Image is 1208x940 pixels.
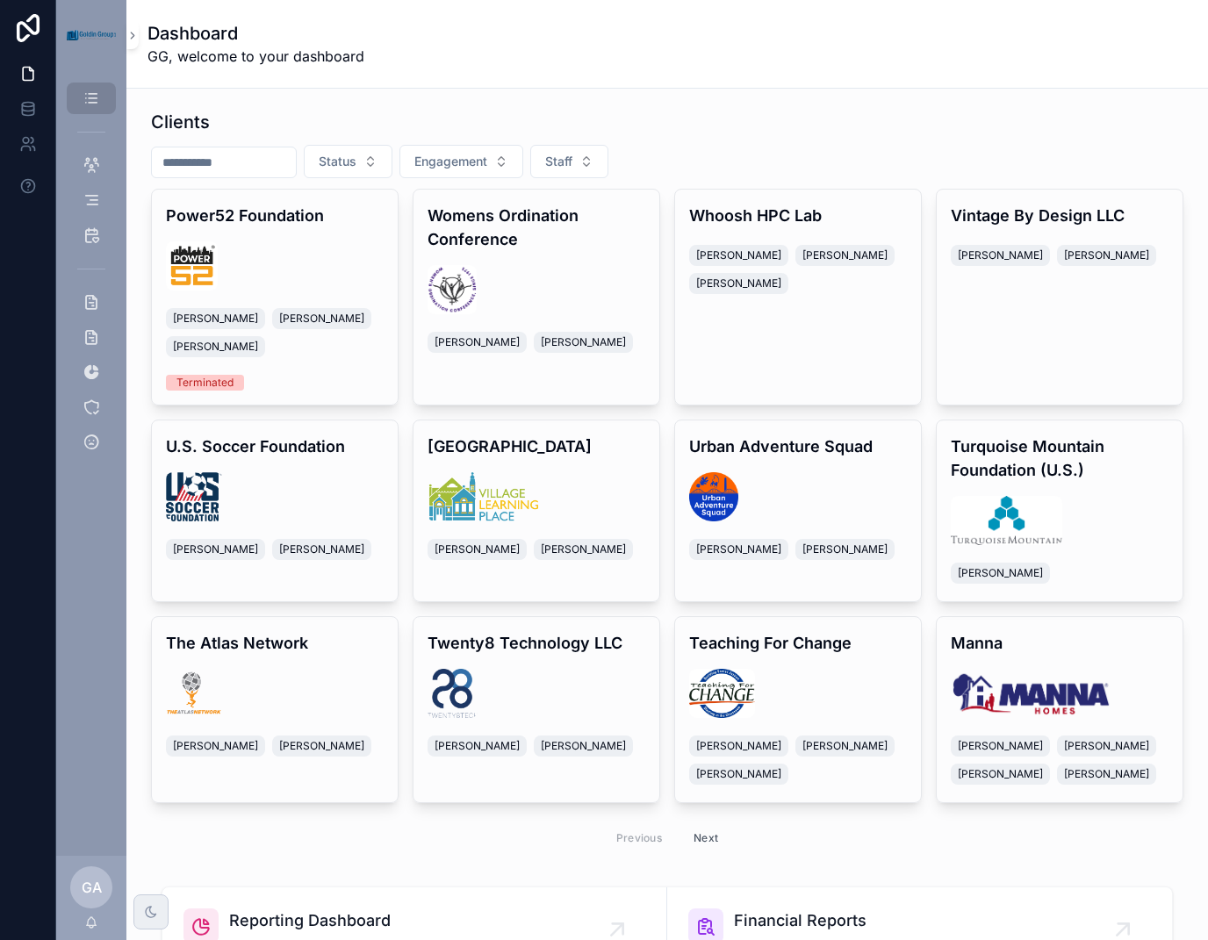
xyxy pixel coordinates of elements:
[545,153,572,170] span: Staff
[56,70,126,481] div: scrollable content
[696,767,781,781] span: [PERSON_NAME]
[151,420,399,602] a: U.S. Soccer Foundationlogo.webp[PERSON_NAME][PERSON_NAME]
[802,739,888,753] span: [PERSON_NAME]
[958,739,1043,753] span: [PERSON_NAME]
[151,616,399,803] a: The Atlas Networklogo.png[PERSON_NAME][PERSON_NAME]
[435,739,520,753] span: [PERSON_NAME]
[414,153,487,170] span: Engagement
[67,30,116,39] img: App logo
[958,566,1043,580] span: [PERSON_NAME]
[413,189,660,405] a: Womens Ordination Conference7750340-logo.png[PERSON_NAME][PERSON_NAME]
[1064,767,1149,781] span: [PERSON_NAME]
[696,739,781,753] span: [PERSON_NAME]
[413,616,660,803] a: Twenty8 Technology LLClogo.png[PERSON_NAME][PERSON_NAME]
[951,434,1168,482] h4: Turquoise Mountain Foundation (U.S.)
[166,204,384,227] h4: Power52 Foundation
[696,276,781,291] span: [PERSON_NAME]
[147,21,364,46] h1: Dashboard
[304,145,392,178] button: Select Button
[82,877,102,898] span: GA
[802,542,888,556] span: [PERSON_NAME]
[279,312,364,326] span: [PERSON_NAME]
[166,631,384,655] h4: The Atlas Network
[696,542,781,556] span: [PERSON_NAME]
[936,420,1183,602] a: Turquoise Mountain Foundation (U.S.)logo.jpg[PERSON_NAME]
[319,153,356,170] span: Status
[541,335,626,349] span: [PERSON_NAME]
[279,542,364,556] span: [PERSON_NAME]
[435,542,520,556] span: [PERSON_NAME]
[734,908,866,933] span: Financial Reports
[936,616,1183,803] a: Mannalogo.png[PERSON_NAME][PERSON_NAME][PERSON_NAME][PERSON_NAME]
[279,739,364,753] span: [PERSON_NAME]
[696,248,781,262] span: [PERSON_NAME]
[674,616,922,803] a: Teaching For Change1.jpg[PERSON_NAME][PERSON_NAME][PERSON_NAME]
[173,542,258,556] span: [PERSON_NAME]
[674,189,922,405] a: Whoosh HPC Lab[PERSON_NAME][PERSON_NAME][PERSON_NAME]
[166,472,223,521] img: logo.webp
[147,46,364,67] span: GG, welcome to your dashboard
[173,340,258,354] span: [PERSON_NAME]
[681,824,730,851] button: Next
[166,241,218,291] img: logo.png
[689,434,907,458] h4: Urban Adventure Squad
[229,908,405,933] span: Reporting Dashboard
[951,631,1168,655] h4: Manna
[530,145,608,178] button: Select Button
[173,312,258,326] span: [PERSON_NAME]
[1064,739,1149,753] span: [PERSON_NAME]
[674,420,922,602] a: Urban Adventure Squadlogo.png[PERSON_NAME][PERSON_NAME]
[689,472,738,521] img: logo.png
[413,420,660,602] a: [GEOGRAPHIC_DATA]logo.png[PERSON_NAME][PERSON_NAME]
[1064,248,1149,262] span: [PERSON_NAME]
[428,631,645,655] h4: Twenty8 Technology LLC
[151,110,210,134] h1: Clients
[151,189,399,405] a: Power52 Foundationlogo.png[PERSON_NAME][PERSON_NAME][PERSON_NAME]Terminated
[173,739,258,753] span: [PERSON_NAME]
[428,472,538,521] img: logo.png
[958,248,1043,262] span: [PERSON_NAME]
[951,204,1168,227] h4: Vintage By Design LLC
[689,669,755,718] img: 1.jpg
[951,669,1111,718] img: logo.png
[428,204,645,251] h4: Womens Ordination Conference
[428,669,478,718] img: logo.png
[936,189,1183,405] a: Vintage By Design LLC[PERSON_NAME][PERSON_NAME]
[166,669,222,718] img: logo.png
[435,335,520,349] span: [PERSON_NAME]
[541,542,626,556] span: [PERSON_NAME]
[802,248,888,262] span: [PERSON_NAME]
[166,434,384,458] h4: U.S. Soccer Foundation
[176,375,234,391] div: Terminated
[399,145,523,178] button: Select Button
[951,496,1062,545] img: logo.jpg
[428,265,477,314] img: 7750340-logo.png
[958,767,1043,781] span: [PERSON_NAME]
[428,434,645,458] h4: [GEOGRAPHIC_DATA]
[689,204,907,227] h4: Whoosh HPC Lab
[541,739,626,753] span: [PERSON_NAME]
[689,631,907,655] h4: Teaching For Change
